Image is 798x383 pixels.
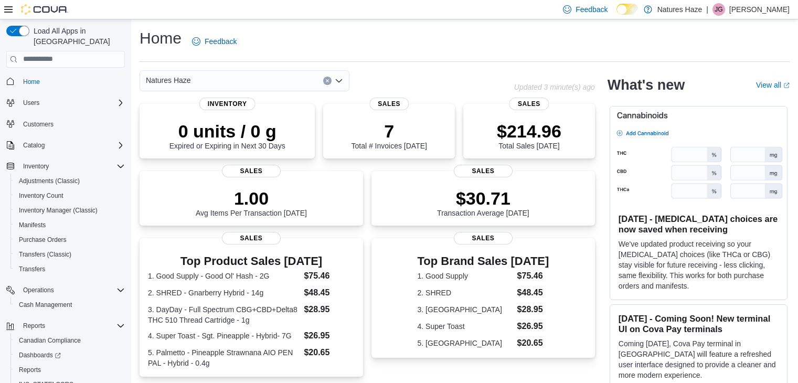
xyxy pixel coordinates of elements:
span: Canadian Compliance [19,336,81,345]
button: Users [19,97,44,109]
button: Reports [10,363,129,377]
a: View allExternal link [756,81,790,89]
dt: 4. Super Toast - Sgt. Pineapple - Hybrid- 7G [148,331,300,341]
dd: $28.95 [517,303,549,316]
p: Natures Haze [657,3,703,16]
a: Transfers (Classic) [15,248,76,261]
span: Inventory [199,98,256,110]
span: Home [19,75,125,88]
button: Transfers [10,262,129,276]
dt: 1. Good Supply - Good Ol' Hash - 2G [148,271,300,281]
button: Cash Management [10,297,129,312]
div: Total Sales [DATE] [497,121,561,150]
h3: [DATE] - [MEDICAL_DATA] choices are now saved when receiving [619,214,779,235]
p: [PERSON_NAME] [729,3,790,16]
dd: $26.95 [304,329,354,342]
button: Customers [2,116,129,132]
span: Transfers [15,263,125,275]
span: Purchase Orders [15,233,125,246]
button: Purchase Orders [10,232,129,247]
span: Load All Apps in [GEOGRAPHIC_DATA] [29,26,125,47]
h2: What's new [608,77,685,93]
p: Coming [DATE], Cova Pay terminal in [GEOGRAPHIC_DATA] will feature a refreshed user interface des... [619,338,779,380]
button: Catalog [19,139,49,152]
a: Feedback [188,31,241,52]
span: Sales [222,165,281,177]
span: Reports [19,320,125,332]
span: Sales [222,232,281,244]
span: Reports [19,366,41,374]
span: Transfers [19,265,45,273]
svg: External link [783,82,790,89]
button: Home [2,74,129,89]
a: Dashboards [15,349,65,361]
div: Janet Gilliver [712,3,725,16]
a: Dashboards [10,348,129,363]
div: Expired or Expiring in Next 30 Days [169,121,285,150]
button: Catalog [2,138,129,153]
p: 1.00 [196,188,307,209]
span: Inventory Count [15,189,125,202]
span: Inventory Manager (Classic) [15,204,125,217]
button: Inventory [2,159,129,174]
a: Reports [15,364,45,376]
dt: 5. Palmetto - Pineapple Strawnana AIO PEN PAL - Hybrid - 0.4g [148,347,300,368]
button: Inventory Manager (Classic) [10,203,129,218]
h3: Top Brand Sales [DATE] [418,255,549,268]
button: Clear input [323,77,332,85]
p: $30.71 [437,188,529,209]
span: Home [23,78,40,86]
span: Reports [23,322,45,330]
span: Operations [19,284,125,296]
span: Adjustments (Classic) [19,177,80,185]
h3: [DATE] - Coming Soon! New terminal UI on Cova Pay terminals [619,313,779,334]
span: Natures Haze [146,74,191,87]
dt: 3. [GEOGRAPHIC_DATA] [418,304,513,315]
dt: 2. SHRED - Gnarberry Hybrid - 14g [148,288,300,298]
span: Operations [23,286,54,294]
span: Inventory [23,162,49,171]
span: Cash Management [15,299,125,311]
button: Open list of options [335,77,343,85]
a: Adjustments (Classic) [15,175,84,187]
button: Adjustments (Classic) [10,174,129,188]
a: Inventory Count [15,189,68,202]
button: Reports [2,318,129,333]
button: Reports [19,320,49,332]
a: Canadian Compliance [15,334,85,347]
p: Updated 3 minute(s) ago [514,83,595,91]
span: Sales [454,165,513,177]
div: Avg Items Per Transaction [DATE] [196,188,307,217]
a: Home [19,76,44,88]
h3: Top Product Sales [DATE] [148,255,355,268]
a: Inventory Manager (Classic) [15,204,102,217]
span: Purchase Orders [19,236,67,244]
span: Users [19,97,125,109]
div: Transaction Average [DATE] [437,188,529,217]
span: Catalog [19,139,125,152]
span: Transfers (Classic) [15,248,125,261]
dt: 2. SHRED [418,288,513,298]
span: Reports [15,364,125,376]
dd: $28.95 [304,303,354,316]
span: Inventory [19,160,125,173]
dd: $48.45 [304,286,354,299]
span: Cash Management [19,301,72,309]
dt: 4. Super Toast [418,321,513,332]
dt: 1. Good Supply [418,271,513,281]
span: Manifests [19,221,46,229]
p: We've updated product receiving so your [MEDICAL_DATA] choices (like THCa or CBG) stay visible fo... [619,239,779,291]
span: Canadian Compliance [15,334,125,347]
a: Manifests [15,219,50,231]
p: $214.96 [497,121,561,142]
button: Transfers (Classic) [10,247,129,262]
dd: $48.45 [517,286,549,299]
dd: $26.95 [517,320,549,333]
span: Dashboards [15,349,125,361]
p: 0 units / 0 g [169,121,285,142]
span: Customers [23,120,54,129]
button: Canadian Compliance [10,333,129,348]
span: Inventory Count [19,191,63,200]
button: Operations [2,283,129,297]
